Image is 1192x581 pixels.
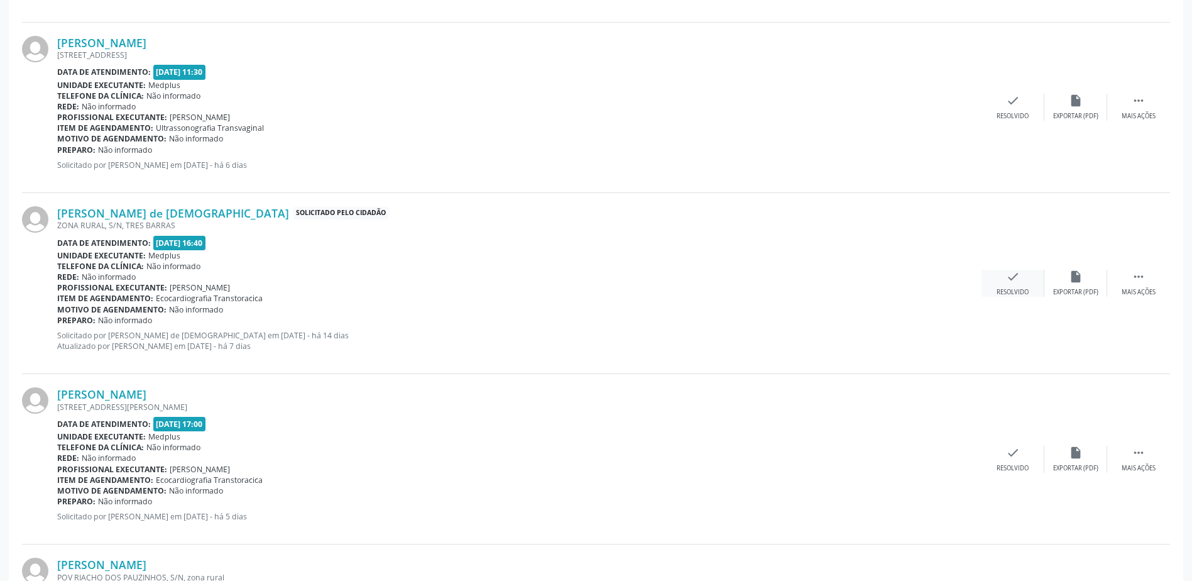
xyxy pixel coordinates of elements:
div: [STREET_ADDRESS][PERSON_NAME] [57,402,981,412]
div: Resolvido [997,464,1029,473]
b: Preparo: [57,315,96,326]
i: insert_drive_file [1069,270,1083,284]
span: Não informado [82,101,136,112]
b: Data de atendimento: [57,419,151,429]
i:  [1132,446,1146,460]
b: Unidade executante: [57,431,146,442]
span: Não informado [169,485,223,496]
span: Ultrassonografia Transvaginal [156,123,264,133]
span: [DATE] 16:40 [153,236,206,250]
span: Não informado [82,272,136,282]
p: Solicitado por [PERSON_NAME] em [DATE] - há 5 dias [57,511,981,522]
div: Resolvido [997,288,1029,297]
span: [PERSON_NAME] [170,464,230,475]
b: Unidade executante: [57,80,146,91]
span: Não informado [146,261,200,272]
div: Exportar (PDF) [1053,288,1098,297]
div: Mais ações [1122,464,1156,473]
div: Resolvido [997,112,1029,121]
span: Não informado [169,133,223,144]
span: [PERSON_NAME] [170,112,230,123]
i: insert_drive_file [1069,94,1083,108]
div: Exportar (PDF) [1053,112,1098,121]
b: Motivo de agendamento: [57,133,167,144]
span: Medplus [148,250,180,261]
span: Não informado [169,304,223,315]
b: Rede: [57,101,79,112]
span: [DATE] 11:30 [153,65,206,79]
b: Motivo de agendamento: [57,485,167,496]
b: Item de agendamento: [57,123,153,133]
div: [STREET_ADDRESS] [57,50,981,60]
a: [PERSON_NAME] [57,558,146,572]
b: Telefone da clínica: [57,442,144,453]
span: [DATE] 17:00 [153,417,206,431]
b: Motivo de agendamento: [57,304,167,315]
span: Não informado [98,145,152,155]
span: Medplus [148,80,180,91]
b: Profissional executante: [57,282,167,293]
img: img [22,387,48,414]
i: check [1006,94,1020,108]
i: insert_drive_file [1069,446,1083,460]
b: Item de agendamento: [57,293,153,304]
a: [PERSON_NAME] [57,36,146,50]
span: Não informado [98,496,152,507]
i: check [1006,446,1020,460]
span: Ecocardiografia Transtoracica [156,475,263,485]
img: img [22,206,48,233]
b: Preparo: [57,496,96,507]
div: Mais ações [1122,112,1156,121]
div: ZONA RURAL, S/N, TRES BARRAS [57,220,981,231]
span: Solicitado pelo cidadão [293,207,388,220]
a: [PERSON_NAME] de [DEMOGRAPHIC_DATA] [57,206,289,220]
b: Telefone da clínica: [57,91,144,101]
b: Data de atendimento: [57,238,151,248]
b: Preparo: [57,145,96,155]
img: img [22,36,48,62]
b: Unidade executante: [57,250,146,261]
b: Profissional executante: [57,464,167,475]
span: Não informado [146,91,200,101]
b: Telefone da clínica: [57,261,144,272]
b: Data de atendimento: [57,67,151,77]
b: Rede: [57,272,79,282]
i: check [1006,270,1020,284]
span: Medplus [148,431,180,442]
p: Solicitado por [PERSON_NAME] em [DATE] - há 6 dias [57,160,981,170]
span: Ecocardiografia Transtoracica [156,293,263,304]
p: Solicitado por [PERSON_NAME] de [DEMOGRAPHIC_DATA] em [DATE] - há 14 dias Atualizado por [PERSON_... [57,330,981,351]
i:  [1132,270,1146,284]
div: Mais ações [1122,288,1156,297]
div: Exportar (PDF) [1053,464,1098,473]
span: Não informado [98,315,152,326]
b: Rede: [57,453,79,463]
i:  [1132,94,1146,108]
b: Profissional executante: [57,112,167,123]
span: Não informado [146,442,200,453]
a: [PERSON_NAME] [57,387,146,401]
span: [PERSON_NAME] [170,282,230,293]
b: Item de agendamento: [57,475,153,485]
span: Não informado [82,453,136,463]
